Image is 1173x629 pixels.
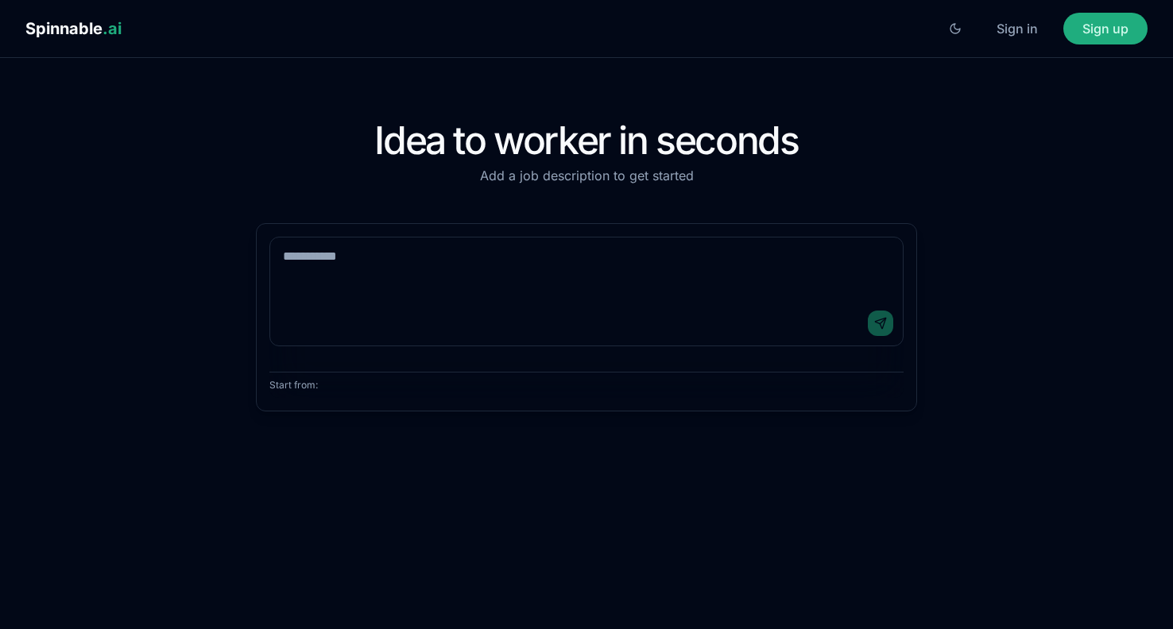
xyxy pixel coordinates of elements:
span: .ai [103,19,122,38]
button: Sign up [1063,13,1148,44]
h1: Idea to worker in seconds [256,122,917,160]
p: Start from: [269,379,904,392]
button: Sign in [977,13,1057,44]
button: Switch to light mode [939,13,971,44]
span: Spinnable [25,19,122,38]
p: Add a job description to get started [256,166,917,185]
